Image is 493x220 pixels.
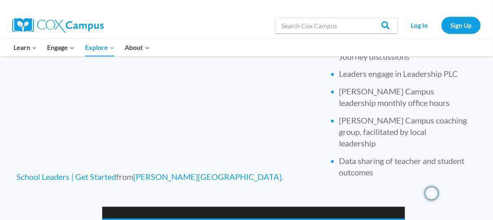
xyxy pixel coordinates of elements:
nav: Primary Navigation [8,39,155,56]
img: Cox Campus [12,18,104,33]
button: Child menu of Engage [42,39,80,56]
button: Child menu of Learn [8,39,42,56]
p: from . [16,171,315,184]
button: Child menu of Explore [80,39,120,56]
li: [PERSON_NAME] Campus leadership monthly office hours [339,86,472,109]
input: Search Cox Campus [275,17,398,34]
li: Leaders engage in Leadership PLC [339,68,472,80]
a: Log In [402,17,437,34]
li: Data sharing of teacher and student outcomes [339,155,472,178]
a: School Leaders | Get Started [16,172,116,182]
li: [PERSON_NAME] Campus coaching group, facilitated by local leadership [339,115,472,149]
nav: Secondary Navigation [402,17,481,34]
a: Sign Up [441,17,481,34]
button: Child menu of About [120,39,155,56]
a: [PERSON_NAME][GEOGRAPHIC_DATA] [133,172,282,182]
